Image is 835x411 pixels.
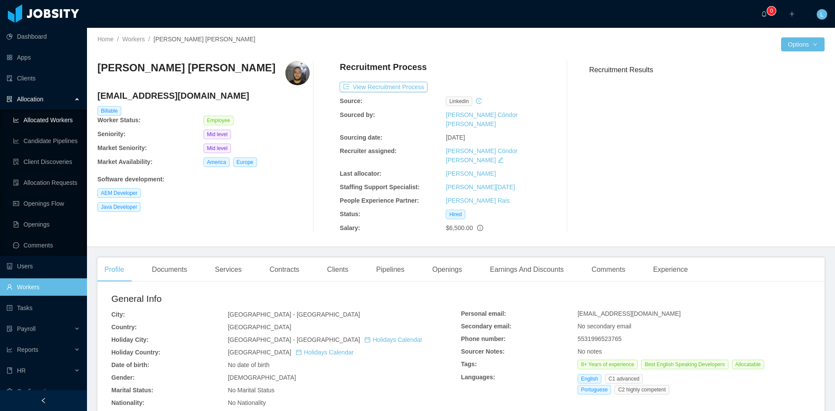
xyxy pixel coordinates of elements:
[446,147,518,164] a: [PERSON_NAME] Cóndor [PERSON_NAME]
[7,326,13,332] i: icon: file-protect
[340,97,362,104] b: Source:
[369,257,411,282] div: Pipelines
[578,385,611,394] span: Portuguese
[111,324,137,331] b: Country:
[13,111,80,129] a: icon: line-chartAllocated Workers
[13,216,80,233] a: icon: file-textOpenings
[296,349,354,356] a: icon: calendarHolidays Calendar
[476,98,482,104] i: icon: history
[17,388,53,395] span: Configuration
[97,158,153,165] b: Market Availability:
[340,224,360,231] b: Salary:
[228,399,266,406] span: No Nationality
[111,336,149,343] b: Holiday City:
[364,337,371,343] i: icon: calendar
[17,367,26,374] span: HR
[578,310,681,317] span: [EMAIL_ADDRESS][DOMAIN_NAME]
[446,170,496,177] a: [PERSON_NAME]
[340,84,428,90] a: icon: exportView Recruitment Process
[340,197,419,204] b: People Experience Partner:
[17,96,43,103] span: Allocation
[7,257,80,275] a: icon: robotUsers
[117,36,119,43] span: /
[228,311,360,318] span: [GEOGRAPHIC_DATA] - [GEOGRAPHIC_DATA]
[97,36,114,43] a: Home
[228,374,296,381] span: [DEMOGRAPHIC_DATA]
[578,348,602,355] span: No notes
[233,157,257,167] span: Europe
[13,174,80,191] a: icon: file-doneAllocation Requests
[97,130,126,137] b: Seniority:
[578,335,621,342] span: 5531996523765
[340,211,360,217] b: Status:
[17,346,38,353] span: Reports
[97,117,140,124] b: Worker Status:
[767,7,776,15] sup: 0
[13,237,80,254] a: icon: messageComments
[781,37,825,51] button: Optionsicon: down
[340,82,428,92] button: icon: exportView Recruitment Process
[446,210,465,219] span: Hired
[204,116,234,125] span: Employee
[646,257,695,282] div: Experience
[97,61,275,75] h3: [PERSON_NAME] [PERSON_NAME]
[122,36,145,43] a: Workers
[228,336,422,343] span: [GEOGRAPHIC_DATA] - [GEOGRAPHIC_DATA]
[111,311,125,318] b: City:
[148,36,150,43] span: /
[228,324,291,331] span: [GEOGRAPHIC_DATA]
[7,299,80,317] a: icon: profileTasks
[477,225,483,231] span: info-circle
[761,11,767,17] i: icon: bell
[111,361,149,368] b: Date of birth:
[340,111,375,118] b: Sourced by:
[97,144,147,151] b: Market Seniority:
[446,97,472,106] span: linkedin
[578,323,631,330] span: No secondary email
[340,184,420,190] b: Staffing Support Specialist:
[97,106,121,116] span: Billable
[7,347,13,353] i: icon: line-chart
[589,64,825,75] h3: Recruitment Results
[425,257,469,282] div: Openings
[7,368,13,374] i: icon: book
[320,257,355,282] div: Clients
[584,257,632,282] div: Comments
[578,360,638,369] span: 8+ Years of experience
[7,278,80,296] a: icon: userWorkers
[461,335,506,342] b: Phone number:
[204,157,230,167] span: America
[97,188,141,198] span: AEM Developer
[204,130,231,139] span: Mid level
[111,292,461,306] h2: General Info
[296,349,302,355] i: icon: calendar
[97,257,131,282] div: Profile
[483,257,571,282] div: Earnings And Discounts
[461,348,504,355] b: Sourcer Notes:
[641,360,728,369] span: Best English Speaking Developers
[615,385,669,394] span: C2 highly competent
[461,310,506,317] b: Personal email:
[97,90,310,102] h4: [EMAIL_ADDRESS][DOMAIN_NAME]
[446,197,510,204] a: [PERSON_NAME] Rais
[364,336,422,343] a: icon: calendarHolidays Calendar
[97,202,140,212] span: Java Developer
[263,257,306,282] div: Contracts
[340,170,381,177] b: Last allocator:
[820,9,824,20] span: L
[7,96,13,102] i: icon: solution
[228,387,274,394] span: No Marital Status
[446,224,473,231] span: $6,500.00
[789,11,795,17] i: icon: plus
[13,132,80,150] a: icon: line-chartCandidate Pipelines
[340,61,427,73] h4: Recruitment Process
[340,134,382,141] b: Sourcing date:
[732,360,765,369] span: Allocatable
[461,374,495,381] b: Languages:
[17,325,36,332] span: Payroll
[285,61,310,85] img: af26a26b-3335-4d9f-96fe-a9fb95d4fba4_68dfdc60c8a5c-400w.png
[461,323,511,330] b: Secondary email:
[605,374,643,384] span: C1 advanced
[111,349,160,356] b: Holiday Country:
[578,374,601,384] span: English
